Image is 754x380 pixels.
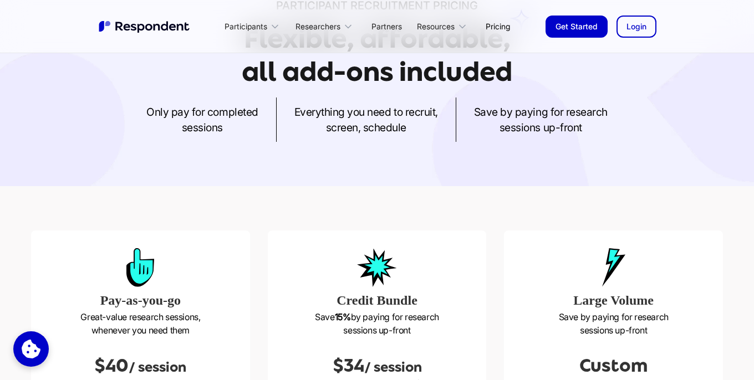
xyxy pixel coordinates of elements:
a: Pricing [477,13,519,39]
h3: Pay-as-you-go [40,290,241,310]
h3: Credit Bundle [277,290,478,310]
p: Save by paying for research sessions up-front [474,104,608,135]
span: / session [129,360,186,375]
a: home [98,19,192,34]
p: Save by paying for research sessions up-front [277,310,478,337]
span: $40 [94,356,129,376]
p: Save by paying for research sessions up-front [513,310,714,337]
div: Resources [417,21,455,32]
div: Researchers [289,13,363,39]
a: Partners [363,13,411,39]
p: Great-value research sessions, whenever you need them [40,310,241,337]
div: Resources [411,13,477,39]
strong: 15% [335,311,351,322]
h3: Large Volume [513,290,714,310]
a: Login [617,16,656,38]
div: Participants [218,13,289,39]
div: Participants [225,21,267,32]
span: Custom [579,356,648,376]
span: $34 [333,356,364,376]
a: Get Started [546,16,608,38]
p: Everything you need to recruit, screen, schedule [294,104,438,135]
p: Only pay for completed sessions [146,104,258,135]
div: Researchers [296,21,340,32]
img: Untitled UI logotext [98,19,192,34]
span: / session [364,360,422,375]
